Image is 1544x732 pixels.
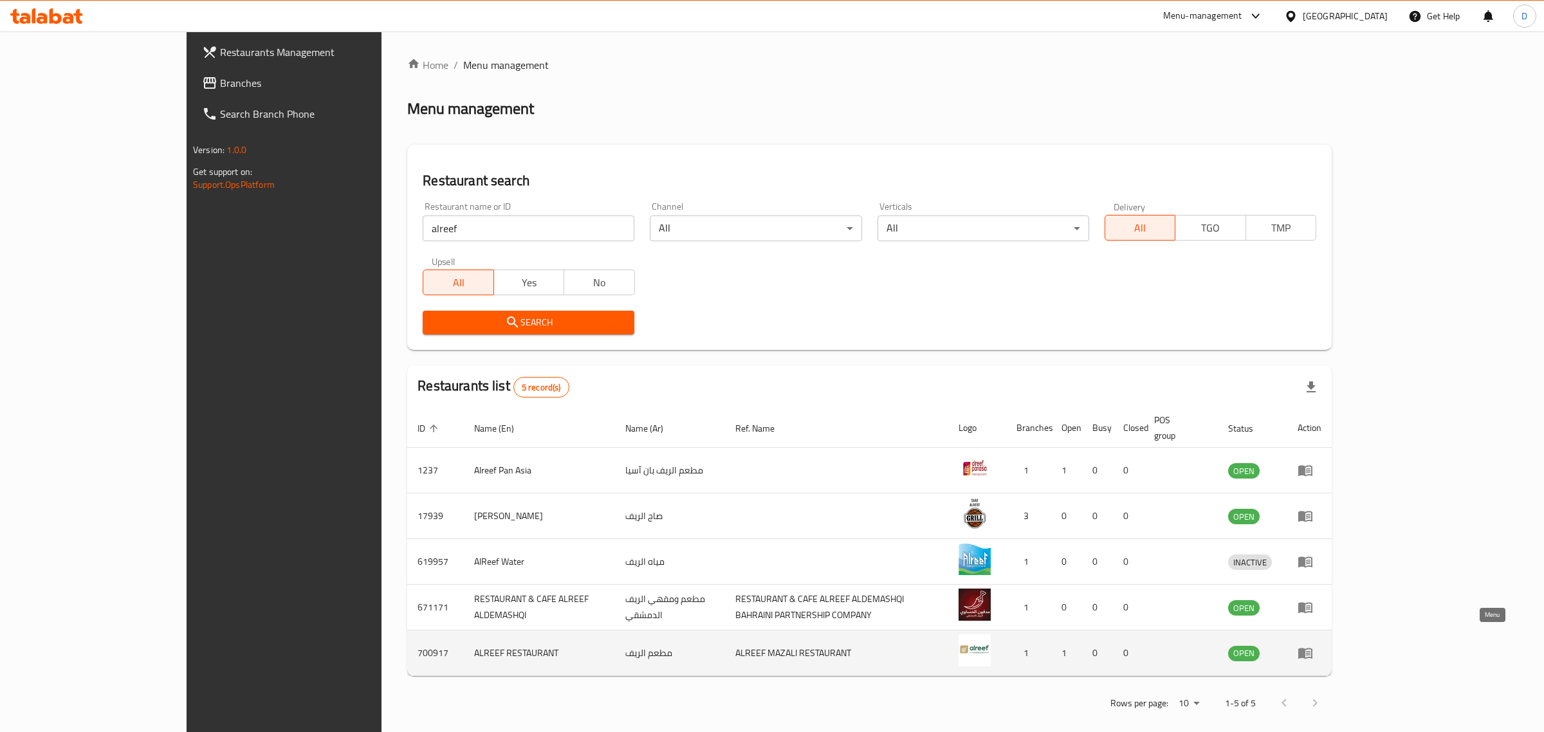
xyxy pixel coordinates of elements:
td: 1 [1006,630,1051,676]
td: 0 [1113,585,1144,630]
span: 5 record(s) [514,381,569,394]
div: OPEN [1228,463,1260,479]
td: 0 [1051,493,1082,539]
span: Get support on: [193,163,252,180]
span: Search [433,315,624,331]
button: TMP [1245,215,1316,241]
span: No [569,273,629,292]
div: Menu [1298,599,1321,615]
span: 1.0.0 [226,142,246,158]
label: Upsell [432,257,455,266]
td: RESTAURANT & CAFE ALREEF ALDEMASHQI BAHRAINI PARTNERSHIP COMPANY [725,585,948,630]
a: Search Branch Phone [192,98,445,129]
td: 0 [1082,539,1113,585]
td: ALREEF RESTAURANT [464,630,615,676]
span: Name (Ar) [625,421,680,436]
button: Search [423,311,634,334]
td: 0 [1051,539,1082,585]
span: OPEN [1228,601,1260,616]
span: Name (En) [474,421,531,436]
img: RESTAURANT & CAFE ALREEF ALDEMASHQI [959,589,991,621]
td: مطعم ومقهي الريف الدمشقي [615,585,725,630]
nav: breadcrumb [407,57,1332,73]
div: Menu [1298,554,1321,569]
td: 1 [1006,585,1051,630]
span: TMP [1251,219,1311,237]
img: Saaj Alreef [959,497,991,529]
td: مطعم الريف [615,630,725,676]
span: Ref. Name [735,421,791,436]
li: / [454,57,458,73]
button: TGO [1175,215,1245,241]
span: D [1521,9,1527,23]
span: All [428,273,488,292]
span: OPEN [1228,464,1260,479]
div: Total records count [513,377,569,398]
td: 0 [1082,448,1113,493]
th: Open [1051,408,1082,448]
img: ALREEF RESTAURANT [959,634,991,666]
td: 3 [1006,493,1051,539]
div: Menu [1298,508,1321,524]
th: Busy [1082,408,1113,448]
a: Support.OpsPlatform [193,176,275,193]
span: TGO [1181,219,1240,237]
td: ALREEF MAZALI RESTAURANT [725,630,948,676]
p: Rows per page: [1110,695,1168,711]
span: Branches [220,75,434,91]
span: All [1110,219,1170,237]
th: Branches [1006,408,1051,448]
label: Delivery [1114,202,1146,211]
td: 0 [1082,630,1113,676]
span: Restaurants Management [220,44,434,60]
a: Branches [192,68,445,98]
td: 1 [1006,539,1051,585]
span: Yes [499,273,559,292]
a: Restaurants Management [192,37,445,68]
span: Search Branch Phone [220,106,434,122]
td: 0 [1113,493,1144,539]
td: 0 [1113,448,1144,493]
span: OPEN [1228,646,1260,661]
h2: Restaurants list [418,376,569,398]
th: Closed [1113,408,1144,448]
img: AlReef Water [959,543,991,575]
div: All [650,215,861,241]
p: 1-5 of 5 [1225,695,1256,711]
td: مياه الريف [615,539,725,585]
span: OPEN [1228,509,1260,524]
span: INACTIVE [1228,555,1272,570]
td: 1 [1051,630,1082,676]
span: ID [418,421,442,436]
span: Status [1228,421,1270,436]
button: Yes [493,270,564,295]
div: [GEOGRAPHIC_DATA] [1303,9,1388,23]
td: 1 [1006,448,1051,493]
div: OPEN [1228,600,1260,616]
td: 0 [1113,630,1144,676]
span: Menu management [463,57,549,73]
button: All [423,270,493,295]
span: POS group [1154,412,1202,443]
th: Logo [948,408,1006,448]
button: All [1105,215,1175,241]
td: AlReef Water [464,539,615,585]
div: Rows per page: [1173,694,1204,713]
td: 0 [1082,493,1113,539]
h2: Restaurant search [423,171,1316,190]
div: Menu-management [1163,8,1242,24]
td: 0 [1082,585,1113,630]
td: صاج الريف [615,493,725,539]
td: RESTAURANT & CAFE ALREEF ALDEMASHQI [464,585,615,630]
td: 1 [1051,448,1082,493]
div: Menu [1298,462,1321,478]
th: Action [1287,408,1332,448]
table: enhanced table [407,408,1332,676]
input: Search for restaurant name or ID.. [423,215,634,241]
button: No [564,270,634,295]
td: [PERSON_NAME] [464,493,615,539]
div: Export file [1296,372,1327,403]
span: Version: [193,142,225,158]
td: 0 [1051,585,1082,630]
